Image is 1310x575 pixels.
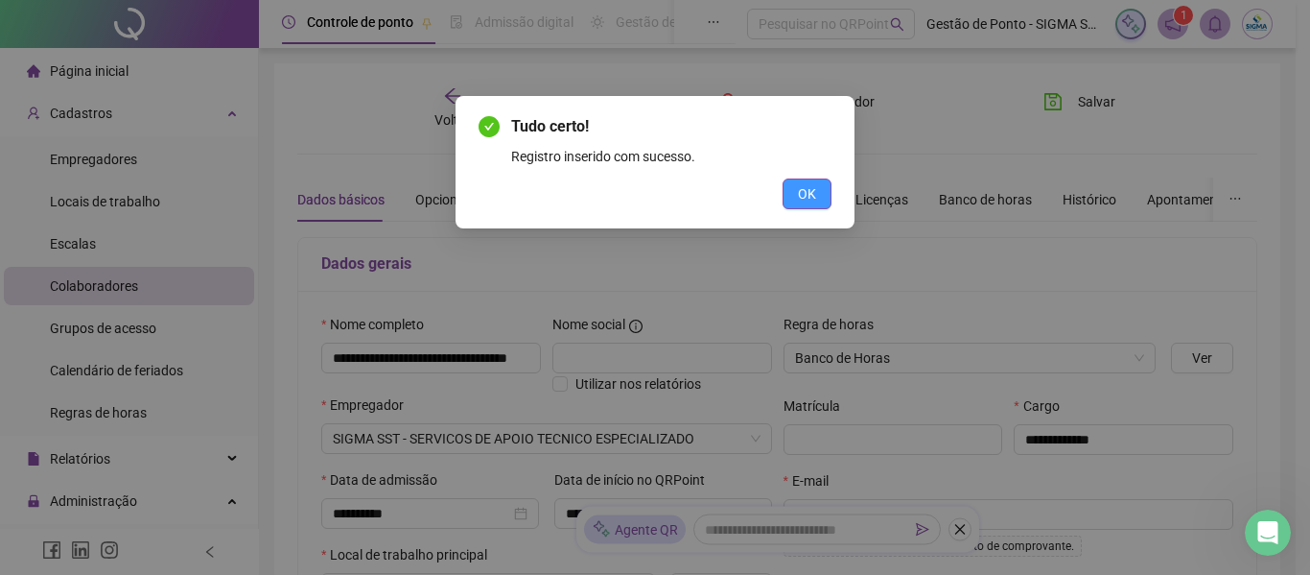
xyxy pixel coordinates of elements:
[511,149,695,164] span: Registro inserido com sucesso.
[511,117,589,135] span: Tudo certo!
[1245,510,1291,556] iframe: Intercom live chat
[783,179,831,209] button: OK
[798,183,816,204] span: OK
[479,116,500,137] span: check-circle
